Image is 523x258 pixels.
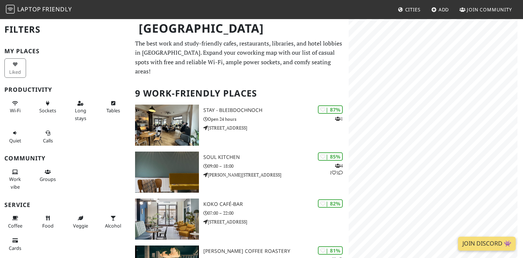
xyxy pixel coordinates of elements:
button: Veggie [70,212,91,232]
span: Quiet [9,137,21,144]
h3: My Places [4,48,126,55]
button: Food [37,212,59,232]
div: | 81% [318,246,343,255]
a: Join Community [457,3,515,16]
img: STAY - bleibdochnoch [135,105,199,146]
span: Food [42,222,54,229]
p: [PERSON_NAME][STREET_ADDRESS] [203,171,349,178]
button: Long stays [70,97,91,124]
button: Cards [4,235,26,254]
h3: STAY - bleibdochnoch [203,107,349,113]
a: Cities [395,3,424,16]
p: Open 24 hours [203,116,349,123]
h3: Service [4,201,126,208]
h3: Community [4,155,126,162]
p: [STREET_ADDRESS] [203,124,349,131]
div: | 82% [318,199,343,208]
h2: Filters [4,18,126,41]
a: Add [428,3,452,16]
span: Long stays [75,107,86,121]
span: Video/audio calls [43,137,53,144]
span: Alcohol [105,222,121,229]
span: Cities [405,6,421,13]
span: Coffee [8,222,22,229]
button: Wi-Fi [4,97,26,117]
a: Join Discord 👾 [458,237,516,251]
span: Friendly [42,5,72,13]
img: soul kitchen [135,152,199,193]
button: Work vibe [4,166,26,193]
span: People working [9,176,21,190]
button: Groups [37,166,59,185]
span: Credit cards [9,245,21,251]
a: STAY - bleibdochnoch | 87% 1 STAY - bleibdochnoch Open 24 hours [STREET_ADDRESS] [131,105,349,146]
span: Laptop [17,5,41,13]
span: Power sockets [39,107,56,114]
span: Veggie [73,222,88,229]
span: Work-friendly tables [106,107,120,114]
button: Sockets [37,97,59,117]
div: | 87% [318,105,343,114]
button: Coffee [4,212,26,232]
p: 07:00 – 22:00 [203,210,349,217]
h1: [GEOGRAPHIC_DATA] [133,18,347,39]
img: koko café-bar [135,199,199,240]
p: 1 [335,115,343,122]
button: Tables [102,97,124,117]
button: Calls [37,127,59,146]
span: Group tables [40,176,56,182]
a: koko café-bar | 82% koko café-bar 07:00 – 22:00 [STREET_ADDRESS] [131,199,349,240]
a: LaptopFriendly LaptopFriendly [6,3,72,16]
a: soul kitchen | 85% 411 soul kitchen 09:00 – 18:00 [PERSON_NAME][STREET_ADDRESS] [131,152,349,193]
span: Add [439,6,449,13]
img: LaptopFriendly [6,5,15,14]
span: Join Community [467,6,512,13]
p: The best work and study-friendly cafes, restaurants, libraries, and hotel lobbies in [GEOGRAPHIC_... [135,39,344,76]
h3: Productivity [4,86,126,93]
button: Alcohol [102,212,124,232]
p: [STREET_ADDRESS] [203,218,349,225]
h3: soul kitchen [203,154,349,160]
div: | 85% [318,152,343,161]
span: Stable Wi-Fi [10,107,21,114]
p: 4 1 1 [330,162,343,176]
p: 09:00 – 18:00 [203,163,349,170]
h2: 9 Work-Friendly Places [135,82,344,105]
h3: koko café-bar [203,201,349,207]
button: Quiet [4,127,26,146]
h3: [PERSON_NAME] Coffee Roastery [203,248,349,254]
